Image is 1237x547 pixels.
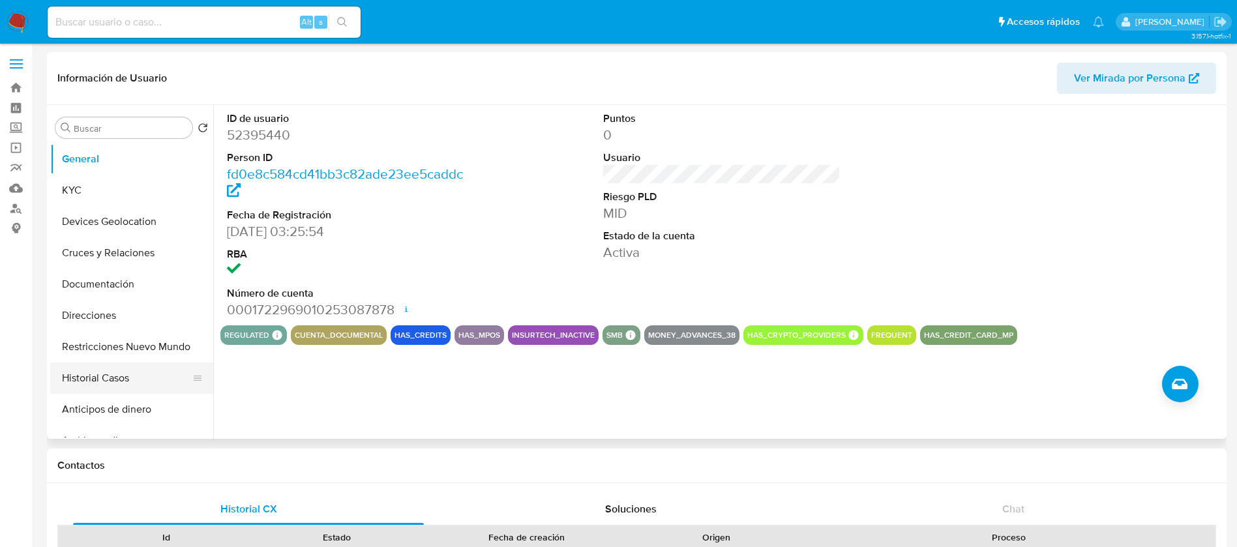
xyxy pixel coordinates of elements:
button: regulated [224,333,269,338]
dd: 0001722969010253087878 [227,301,465,319]
dt: Puntos [603,111,841,126]
dd: MID [603,204,841,222]
dt: Estado de la cuenta [603,229,841,243]
input: Buscar [74,123,187,134]
button: insurtech_inactive [512,333,595,338]
span: Soluciones [605,501,657,516]
dd: [DATE] 03:25:54 [227,222,465,241]
button: has_credits [395,333,447,338]
input: Buscar usuario o caso... [48,14,361,31]
a: Salir [1214,15,1227,29]
div: Id [90,531,243,544]
button: Anticipos de dinero [50,394,213,425]
div: Fecha de creación [432,531,622,544]
div: Origen [640,531,793,544]
dt: ID de usuario [227,111,465,126]
button: Archivos adjuntos [50,425,213,456]
span: Alt [301,16,312,28]
button: Historial Casos [50,362,203,394]
span: s [319,16,323,28]
span: Accesos rápidos [1007,15,1080,29]
button: cuenta_documental [295,333,383,338]
dt: Person ID [227,151,465,165]
button: Restricciones Nuevo Mundo [50,331,213,362]
button: Buscar [61,123,71,133]
dt: Usuario [603,151,841,165]
div: Estado [261,531,413,544]
button: smb [606,333,623,338]
a: fd0e8c584cd41bb3c82ade23ee5caddc [227,164,463,201]
div: Proceso [811,531,1206,544]
h1: Contactos [57,459,1216,472]
a: Notificaciones [1093,16,1104,27]
button: Ver Mirada por Persona [1057,63,1216,94]
button: Volver al orden por defecto [198,123,208,137]
button: has_mpos [458,333,500,338]
button: Documentación [50,269,213,300]
dt: RBA [227,247,465,261]
p: alicia.aldreteperez@mercadolibre.com.mx [1135,16,1209,28]
button: has_credit_card_mp [924,333,1013,338]
button: Devices Geolocation [50,206,213,237]
button: frequent [871,333,912,338]
span: Historial CX [220,501,277,516]
dt: Riesgo PLD [603,190,841,204]
dd: Activa [603,243,841,261]
button: search-icon [329,13,355,31]
button: KYC [50,175,213,206]
button: money_advances_38 [648,333,736,338]
dt: Número de cuenta [227,286,465,301]
h1: Información de Usuario [57,72,167,85]
button: General [50,143,213,175]
dd: 52395440 [227,126,465,144]
button: has_crypto_providers [747,333,846,338]
dd: 0 [603,126,841,144]
dt: Fecha de Registración [227,208,465,222]
button: Cruces y Relaciones [50,237,213,269]
span: Chat [1002,501,1024,516]
span: Ver Mirada por Persona [1074,63,1185,94]
button: Direcciones [50,300,213,331]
